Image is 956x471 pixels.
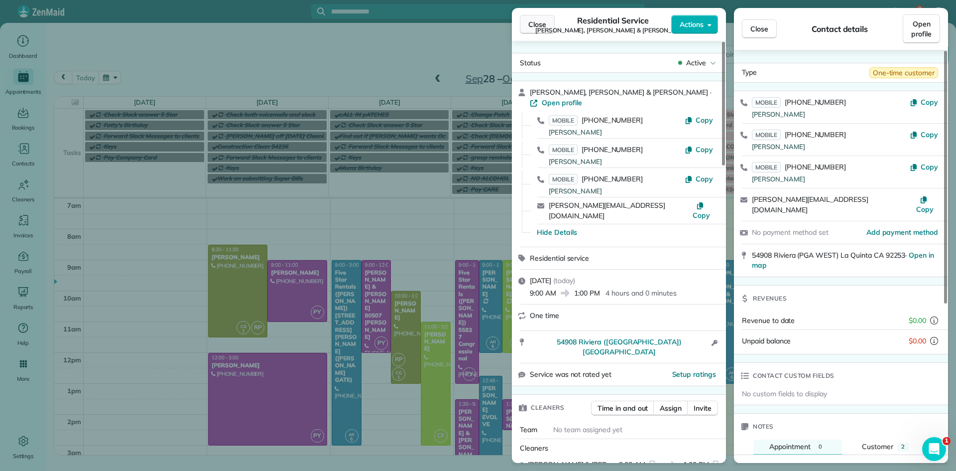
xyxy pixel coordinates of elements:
span: Copy [696,174,713,183]
span: One-time customer [869,67,938,78]
button: Copy [690,200,713,220]
div: [PERSON_NAME] [752,142,910,152]
span: MOBILE [549,145,578,155]
span: Copy [921,98,938,107]
button: Copy [912,194,938,214]
span: No payment method set [752,228,829,237]
button: Hide Details [537,227,577,237]
span: [DATE] [530,276,551,285]
button: Copy [685,145,713,155]
a: 54908 Riviera ([GEOGRAPHIC_DATA]) [GEOGRAPHIC_DATA] [530,337,709,357]
span: Cleaners [520,444,548,453]
span: No team assigned yet [553,425,622,434]
button: Copy [910,97,938,107]
span: [PHONE_NUMBER] [785,162,846,171]
a: Open profile [903,14,940,43]
div: [PERSON_NAME] [549,128,685,138]
span: [PERSON_NAME], [PERSON_NAME] & [PERSON_NAME] [530,88,708,97]
span: [PHONE_NUMBER] [785,98,846,107]
span: Appointment [769,442,811,451]
div: [PERSON_NAME] [549,186,685,196]
span: 1 [943,437,951,445]
span: MOBILE [549,174,578,184]
span: Close [528,19,546,29]
span: Revenue to date [742,316,795,325]
a: Open profile [530,98,582,108]
span: MOBILE [752,130,781,140]
span: Open profile [911,19,932,39]
a: MOBILE[PHONE_NUMBER] [549,174,643,184]
button: Close [742,19,777,38]
span: 1:00 PM [683,460,709,470]
span: [PHONE_NUMBER] [582,174,643,183]
span: 9:00 AM [530,288,556,298]
span: Cleaners [531,403,564,413]
a: [PERSON_NAME][EMAIL_ADDRESS][DOMAIN_NAME] [752,195,868,214]
span: Add payment method [866,227,938,237]
span: [PHONE_NUMBER] [582,145,643,154]
a: MOBILE[PHONE_NUMBER] [549,115,643,125]
span: Service was not rated yet [530,369,611,380]
button: Close [520,15,555,34]
span: Copy [696,145,713,154]
span: 54908 Riviera (PGA WEST) La Quinta CA 92253 · [752,251,934,270]
span: [PHONE_NUMBER] [582,116,643,125]
button: Time in and out [591,401,654,416]
span: Status [520,58,541,67]
button: Copy [910,162,938,172]
span: Copy [696,116,713,125]
span: MOBILE [549,115,578,126]
span: [PHONE_NUMBER] [785,130,846,139]
span: Close [750,24,768,34]
button: Copy [910,130,938,140]
span: Assign [660,403,682,413]
span: 1:00 PM [574,288,600,298]
span: ( today ) [553,276,575,285]
span: Setup ratings [672,370,717,379]
span: MOBILE [752,162,781,172]
button: Assign [653,401,688,416]
span: Time in and out [597,403,648,413]
span: 9:00 AM [619,460,645,470]
span: 2 [901,443,905,450]
span: Notes [753,422,774,432]
span: Residential Service [577,14,648,26]
span: Copy [693,211,710,220]
a: MOBILE[PHONE_NUMBER] [752,130,846,140]
span: No custom fields to display [742,389,827,399]
button: Setup ratings [672,369,717,379]
span: Contact details [812,23,868,35]
div: [PERSON_NAME] [752,110,910,120]
span: Unpaid balance [742,336,791,346]
span: Active [686,58,706,68]
a: MOBILE[PHONE_NUMBER] [752,97,846,107]
span: Actions [680,19,704,29]
span: Revenues [753,294,787,304]
span: One time [530,311,559,320]
span: [PERSON_NAME] & [PERSON_NAME] [PERSON_NAME] [528,460,615,470]
span: Copy [916,205,934,214]
span: [PERSON_NAME], [PERSON_NAME] & [PERSON_NAME] [535,26,691,34]
a: [PERSON_NAME][EMAIL_ADDRESS][DOMAIN_NAME] [549,201,665,220]
span: Team [520,425,537,434]
span: MOBILE [752,97,781,108]
iframe: Intercom live chat [922,437,946,461]
span: · [708,88,714,96]
div: [PERSON_NAME] [549,157,685,167]
span: Copy [921,130,938,139]
span: $0.00 [909,315,926,325]
span: Residential service [530,254,589,263]
span: Contact custom fields [753,371,835,381]
span: $0.00 [909,336,926,346]
span: Customer [862,442,893,451]
span: Invite [694,403,712,413]
a: MOBILE[PHONE_NUMBER] [752,162,846,172]
div: [PERSON_NAME] [752,174,910,184]
span: Open profile [542,98,582,108]
p: 4 hours and 0 minutes [605,288,676,298]
button: Copy [685,115,713,125]
span: 0 [819,443,822,450]
button: Open access information [709,337,720,349]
